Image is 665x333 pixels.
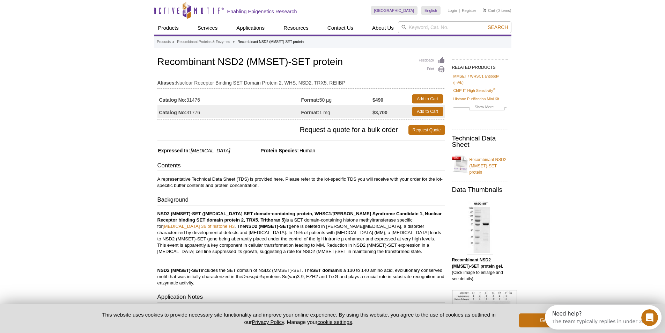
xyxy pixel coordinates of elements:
[483,8,495,13] a: Cart
[157,57,445,68] h1: Recombinant NSD2 (MMSET)-SET protein
[301,105,373,118] td: 1 mg
[368,21,398,35] a: About Us
[3,3,123,22] div: Open Intercom Messenger
[641,309,658,326] iframe: Intercom live chat
[323,21,357,35] a: Contact Us
[157,268,201,273] strong: NSD2 (MMSET)-SET
[453,104,507,112] a: Show More
[172,40,175,44] li: »
[421,6,441,15] a: English
[452,257,508,282] p: (Click image to enlarge and see details).
[7,6,102,12] div: Need help?
[452,290,517,312] img: Recombinant NSD2 (MMSET)-SET activity assay.
[452,152,508,175] a: Recombinant NSD2 (MMSET)-SET protein
[453,87,495,94] a: ChIP-IT High Sensitivity®
[242,274,264,279] i: Drosophila
[231,148,299,153] span: Protein Species:
[519,313,575,327] button: Got it!
[245,224,289,229] strong: NSD2 (MMSET)-SET
[301,109,319,116] strong: Format:
[483,8,486,12] img: Your Cart
[159,109,187,116] strong: Catalog No:
[371,6,418,15] a: [GEOGRAPHIC_DATA]
[177,39,230,45] a: Recombinant Proteins & Enzymes
[252,319,284,325] a: Privacy Policy
[233,40,235,44] li: »
[301,93,373,105] td: 50 µg
[191,148,230,153] i: [MEDICAL_DATA]
[453,96,499,102] a: Histone Purification Mini Kit
[448,8,457,13] a: Login
[452,59,508,72] h2: RELATED PRODUCTS
[157,148,190,153] span: Expressed In:
[157,75,445,87] td: Nuclear Receptor Binding SET Domain Protein 2, WHS, NSD2, TRX5, REIIBP
[299,148,315,153] span: Human
[154,21,183,35] a: Products
[157,80,176,86] strong: Aliases:
[452,258,503,269] b: Recombinant NSD2 (MMSET)-SET protein gel.
[462,8,476,13] a: Register
[157,105,301,118] td: 31776
[545,305,662,330] iframe: Intercom live chat discovery launcher
[398,21,511,33] input: Keyword, Cat. No.
[157,39,171,45] a: Products
[419,57,445,64] a: Feedback
[452,135,508,148] h2: Technical Data Sheet
[317,319,352,325] button: cookie settings
[301,97,319,103] strong: Format:
[279,21,313,35] a: Resources
[157,211,442,223] strong: NSD2 (MMSET)-SET ([MEDICAL_DATA] SET domain-containing protein, WHSC1/[PERSON_NAME] Syndrome Cand...
[90,311,508,326] p: This website uses cookies to provide necessary site functionality and improve your online experie...
[193,21,222,35] a: Services
[163,224,235,229] a: [MEDICAL_DATA] 36 of histone H3
[488,24,508,30] span: Search
[408,125,445,135] a: Request Quote
[493,88,495,91] sup: ®
[459,6,460,15] li: |
[483,6,511,15] li: (0 items)
[227,8,297,15] h2: Enabling Epigenetics Research
[452,187,508,193] h2: Data Thumbnails
[157,125,408,135] span: Request a quote for a bulk order
[7,12,102,19] div: The team typically replies in under 2m
[372,109,387,116] strong: $3,700
[157,161,445,171] h3: Contents
[412,107,443,116] a: Add to Cart
[419,66,445,74] a: Print
[453,73,507,86] a: MMSET / WHSC1 antibody (mAb)
[467,200,493,254] img: Recombinant NSD2 (MMSET)-SET protein gel.
[412,94,443,103] a: Add to Cart
[157,293,445,303] h3: Application Notes
[312,268,339,273] b: SET domain
[232,21,269,35] a: Applications
[486,24,510,30] button: Search
[372,97,383,103] strong: $490
[157,211,445,286] p: is a SET domain-containing histone methyltransferase specific for . The gene is deleted in [PERSO...
[157,93,301,105] td: 31476
[157,176,445,189] p: A representative Technical Data Sheet (TDS) is provided here. Please refer to the lot-specific TD...
[237,40,304,44] li: Recombinant NSD2 (MMSET)-SET protein
[157,196,445,205] h3: Background
[159,97,187,103] strong: Catalog No:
